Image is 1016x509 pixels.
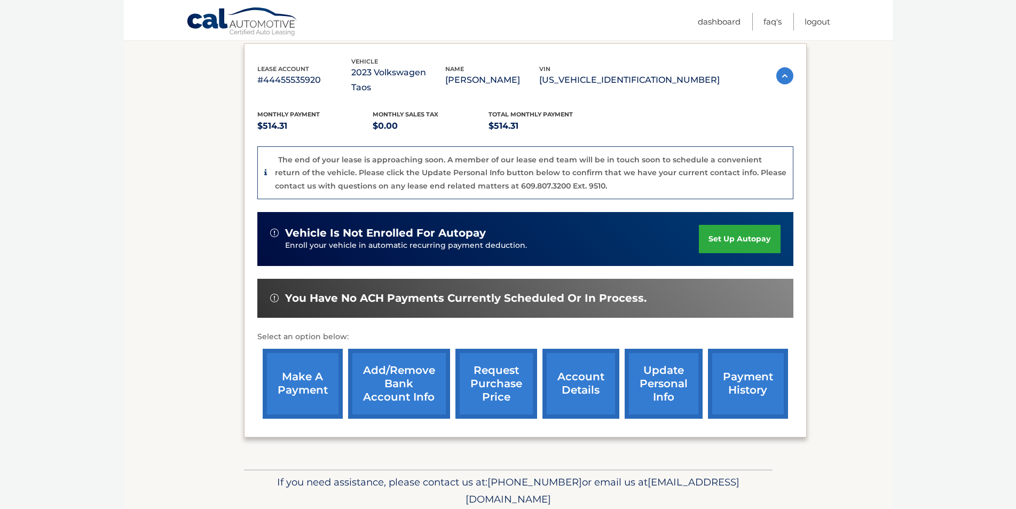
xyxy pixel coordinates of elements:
[763,13,782,30] a: FAQ's
[373,111,438,118] span: Monthly sales Tax
[351,65,445,95] p: 2023 Volkswagen Taos
[776,67,793,84] img: accordion-active.svg
[625,349,703,419] a: update personal info
[270,294,279,302] img: alert-white.svg
[373,119,489,134] p: $0.00
[445,65,464,73] span: name
[708,349,788,419] a: payment history
[186,7,298,38] a: Cal Automotive
[257,65,309,73] span: lease account
[348,349,450,419] a: Add/Remove bank account info
[257,73,351,88] p: #44455535920
[275,155,786,191] p: The end of your lease is approaching soon. A member of our lease end team will be in touch soon t...
[285,226,486,240] span: vehicle is not enrolled for autopay
[698,13,741,30] a: Dashboard
[257,119,373,134] p: $514.31
[805,13,830,30] a: Logout
[257,331,793,343] p: Select an option below:
[487,476,582,488] span: [PHONE_NUMBER]
[351,58,378,65] span: vehicle
[542,349,619,419] a: account details
[251,474,766,508] p: If you need assistance, please contact us at: or email us at
[539,73,720,88] p: [US_VEHICLE_IDENTIFICATION_NUMBER]
[285,240,699,252] p: Enroll your vehicle in automatic recurring payment deduction.
[285,292,647,305] span: You have no ACH payments currently scheduled or in process.
[263,349,343,419] a: make a payment
[489,111,573,118] span: Total Monthly Payment
[539,65,550,73] span: vin
[455,349,537,419] a: request purchase price
[699,225,780,253] a: set up autopay
[270,229,279,237] img: alert-white.svg
[445,73,539,88] p: [PERSON_NAME]
[257,111,320,118] span: Monthly Payment
[489,119,604,134] p: $514.31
